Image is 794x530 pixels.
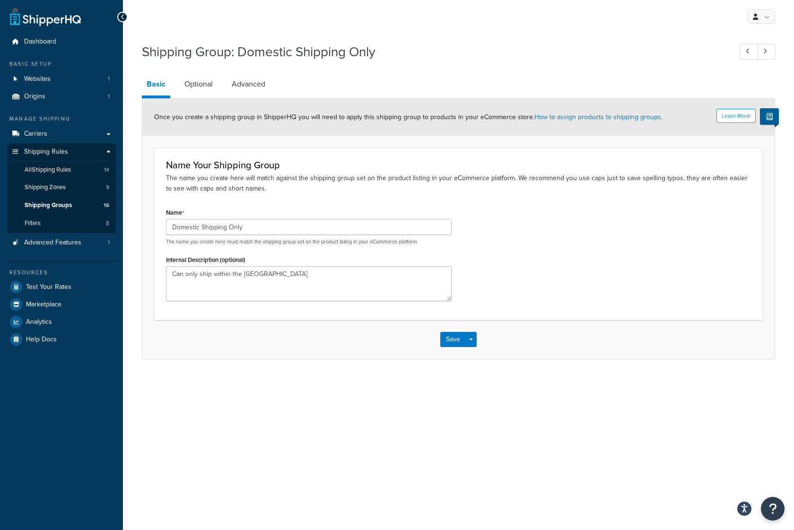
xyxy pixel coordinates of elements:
[7,215,116,232] a: Filters8
[7,331,116,348] a: Help Docs
[24,38,56,46] span: Dashboard
[166,173,751,194] p: The name you create here will match against the shipping group set on the product listing in your...
[761,497,785,521] button: Open Resource Center
[7,88,116,105] a: Origins1
[108,93,110,101] span: 1
[7,215,116,232] li: Filters
[25,183,66,191] span: Shipping Zones
[25,219,41,227] span: Filters
[24,130,47,138] span: Carriers
[7,125,116,143] a: Carriers
[7,269,116,277] div: Resources
[7,313,116,330] a: Analytics
[142,43,722,61] h1: Shipping Group: Domestic Shipping Only
[166,160,751,170] h3: Name Your Shipping Group
[104,201,109,209] span: 16
[227,73,270,96] a: Advanced
[26,336,57,344] span: Help Docs
[7,296,116,313] a: Marketplace
[534,112,661,122] a: How to assign products to shipping groups
[108,75,110,83] span: 1
[25,166,71,174] span: All Shipping Rules
[7,143,116,233] li: Shipping Rules
[26,301,61,309] span: Marketplace
[166,209,184,217] label: Name
[716,109,756,123] button: Learn More
[7,88,116,105] li: Origins
[26,318,52,326] span: Analytics
[108,239,110,247] span: 1
[154,112,663,122] span: Once you create a shipping group in ShipperHQ you will need to apply this shipping group to produ...
[24,148,68,156] span: Shipping Rules
[7,197,116,214] li: Shipping Groups
[26,283,71,291] span: Test Your Rates
[166,256,245,263] label: Internal Description (optional)
[7,179,116,196] li: Shipping Zones
[740,44,758,60] a: Previous Record
[106,183,109,191] span: 9
[7,234,116,252] li: Advanced Features
[24,93,45,101] span: Origins
[7,234,116,252] a: Advanced Features1
[25,201,72,209] span: Shipping Groups
[440,332,466,347] button: Save
[760,108,779,125] button: Show Help Docs
[104,166,109,174] span: 14
[24,75,51,83] span: Websites
[757,44,776,60] a: Next Record
[142,73,170,98] a: Basic
[7,161,116,179] a: AllShipping Rules14
[7,60,116,68] div: Basic Setup
[7,143,116,161] a: Shipping Rules
[7,70,116,88] a: Websites1
[166,266,452,301] textarea: Can only ship within the [GEOGRAPHIC_DATA]
[166,238,452,245] p: The name you create here must match the shipping group set on the product listing in your eCommer...
[7,179,116,196] a: Shipping Zones9
[7,70,116,88] li: Websites
[7,33,116,51] a: Dashboard
[24,239,81,247] span: Advanced Features
[7,115,116,123] div: Manage Shipping
[7,278,116,295] a: Test Your Rates
[7,197,116,214] a: Shipping Groups16
[106,219,109,227] span: 8
[180,73,218,96] a: Optional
